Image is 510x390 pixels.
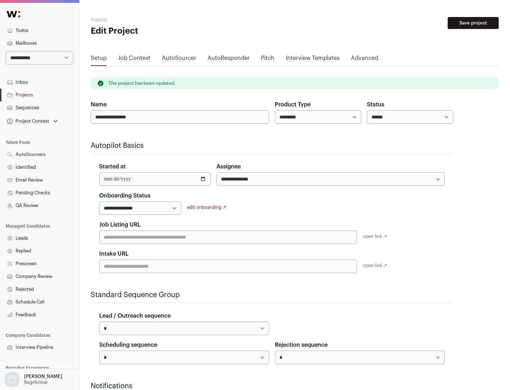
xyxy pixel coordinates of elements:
label: Intake URL [99,250,129,258]
label: Rejection sequence [275,341,328,349]
div: Project Context [6,118,49,124]
p: [PERSON_NAME] [24,374,62,379]
label: Assignee [216,162,241,171]
a: edit onboarding ↗ [187,205,226,210]
label: Status [367,100,384,109]
label: Job Listing URL [99,221,141,229]
label: Started at [99,162,126,171]
a: AutoSourcer [162,54,196,65]
h2: Standard Sequence Group [91,290,453,300]
a: Pitch [261,54,274,65]
button: Save project [448,17,499,29]
img: nopic.png [4,372,20,387]
a: Advanced [351,54,378,65]
a: Interview Templates [286,54,340,65]
a: Job Context [118,54,151,65]
label: Name [91,100,107,109]
button: Open dropdown [6,116,59,126]
label: Product Type [275,100,311,109]
h2: Autopilot Basics [91,141,453,151]
p: The project has been updated. [108,80,176,86]
label: Onboarding Status [99,191,151,200]
button: Open dropdown [3,372,64,387]
p: Bagelicious [24,379,47,385]
label: Lead / Outreach sequence [99,312,171,320]
a: Setup [91,54,107,65]
a: AutoResponder [208,54,250,65]
h1: Edit Project [91,26,227,37]
img: Wellfound [3,7,24,21]
label: Scheduling sequence [99,341,157,349]
h2: Projects [91,17,227,23]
